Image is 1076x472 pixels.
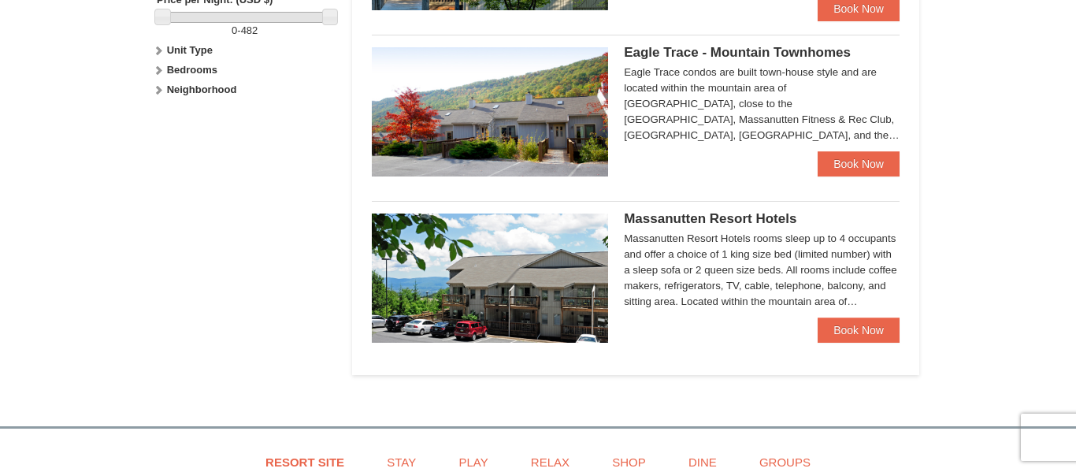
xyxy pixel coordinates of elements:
[624,65,900,143] div: Eagle Trace condos are built town-house style and are located within the mountain area of [GEOGRA...
[372,214,608,343] img: 19219026-1-e3b4ac8e.jpg
[167,44,213,56] strong: Unit Type
[167,64,217,76] strong: Bedrooms
[624,231,900,310] div: Massanutten Resort Hotels rooms sleep up to 4 occupants and offer a choice of 1 king size bed (li...
[232,24,237,36] span: 0
[167,84,237,95] strong: Neighborhood
[818,151,900,177] a: Book Now
[624,45,851,60] span: Eagle Trace - Mountain Townhomes
[372,47,608,177] img: 19218983-1-9b289e55.jpg
[624,211,796,226] span: Massanutten Resort Hotels
[241,24,258,36] span: 482
[157,23,332,39] label: -
[818,318,900,343] a: Book Now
